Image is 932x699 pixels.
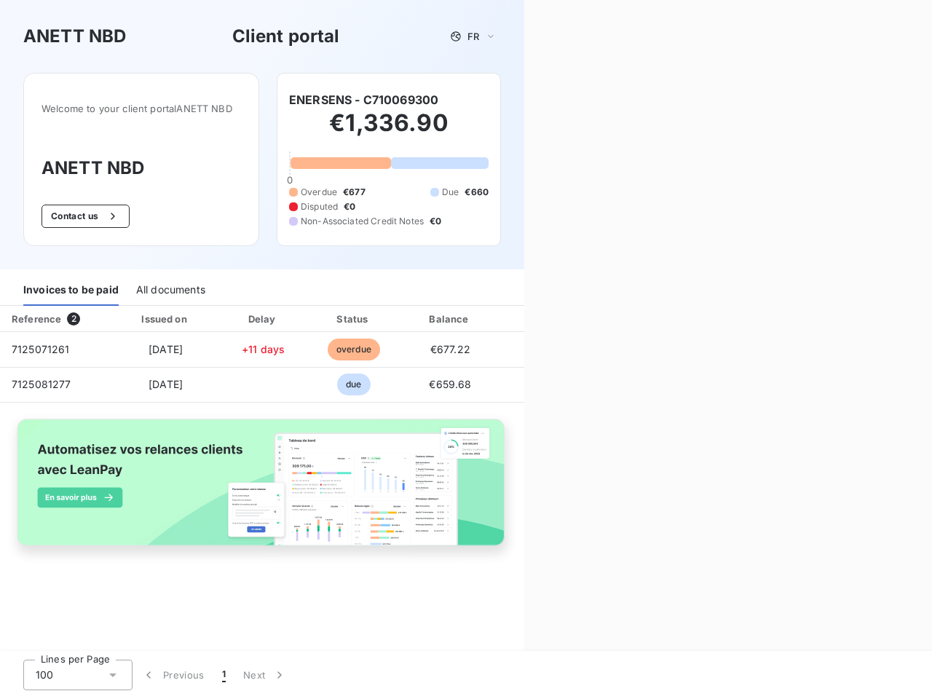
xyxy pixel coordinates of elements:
[42,155,241,181] h3: ANETT NBD
[36,668,53,682] span: 100
[467,31,479,42] span: FR
[133,660,213,690] button: Previous
[310,312,397,326] div: Status
[328,339,380,360] span: overdue
[23,23,126,50] h3: ANETT NBD
[115,312,216,326] div: Issued on
[429,378,471,390] span: €659.68
[12,378,71,390] span: 7125081277
[430,215,441,228] span: €0
[42,103,241,114] span: Welcome to your client portal ANETT NBD
[222,668,226,682] span: 1
[403,312,497,326] div: Balance
[12,343,70,355] span: 7125071261
[301,200,338,213] span: Disputed
[465,186,489,199] span: €660
[42,205,130,228] button: Contact us
[149,378,183,390] span: [DATE]
[344,200,355,213] span: €0
[343,186,366,199] span: €677
[222,312,305,326] div: Delay
[287,174,293,186] span: 0
[289,108,489,152] h2: €1,336.90
[23,275,119,306] div: Invoices to be paid
[442,186,459,199] span: Due
[242,343,285,355] span: +11 days
[67,312,80,325] span: 2
[301,215,424,228] span: Non-Associated Credit Notes
[503,312,577,326] div: PDF
[301,186,337,199] span: Overdue
[232,23,340,50] h3: Client portal
[430,343,470,355] span: €677.22
[213,660,234,690] button: 1
[12,313,61,325] div: Reference
[337,374,370,395] span: due
[149,343,183,355] span: [DATE]
[136,275,205,306] div: All documents
[6,411,518,567] img: banner
[234,660,296,690] button: Next
[289,91,438,108] h6: ENERSENS - C710069300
